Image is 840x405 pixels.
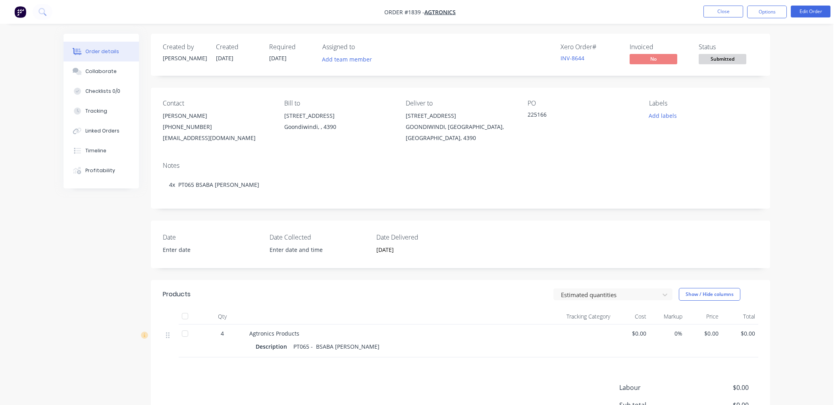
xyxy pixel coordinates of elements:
div: Status [699,43,758,51]
div: Linked Orders [85,127,119,134]
div: Checklists 0/0 [85,88,120,95]
img: Factory [14,6,26,18]
div: PT065 - BSABA [PERSON_NAME] [290,341,383,352]
div: Goondiwindi, , 4390 [284,121,393,132]
div: Contact [163,100,272,107]
div: [STREET_ADDRESS] [284,110,393,121]
span: Submitted [699,54,746,64]
span: Order #1839 - [384,8,424,16]
input: Enter date [157,244,256,256]
div: Deliver to [406,100,514,107]
div: Timeline [85,147,106,154]
a: Agtronics [424,8,456,16]
span: $0.00 [689,329,719,338]
div: Invoiced [630,43,689,51]
div: Order details [85,48,119,55]
button: Timeline [64,141,139,161]
div: Labels [649,100,758,107]
button: Edit Order [791,6,830,17]
button: Linked Orders [64,121,139,141]
button: Collaborate [64,61,139,81]
span: $0.00 [725,329,755,338]
div: Tracking [85,107,107,115]
div: Cost [613,309,649,324]
button: Add team member [318,54,376,65]
span: 4 [221,329,224,338]
div: Qty [198,309,246,324]
input: Enter date [371,244,470,256]
label: Date [163,232,262,242]
div: Bill to [284,100,393,107]
input: Enter date and time [264,244,363,256]
span: Agtronics Products [249,330,299,337]
div: [PHONE_NUMBER] [163,121,272,132]
div: [PERSON_NAME] [163,54,206,62]
span: [DATE] [216,54,233,62]
div: [STREET_ADDRESS] [406,110,514,121]
a: INV-8644 [561,54,584,62]
button: Submitted [699,54,746,66]
span: 0% [653,329,682,338]
div: Notes [163,162,758,169]
button: Options [747,6,787,18]
span: $0.00 [690,383,748,392]
div: PO [528,100,636,107]
div: Price [686,309,722,324]
span: $0.00 [617,329,646,338]
span: Labour [619,383,690,392]
button: Add team member [322,54,376,65]
button: Close [703,6,743,17]
button: Tracking [64,101,139,121]
span: [DATE] [269,54,287,62]
label: Date Collected [270,232,369,242]
div: [PERSON_NAME][PHONE_NUMBER][EMAIL_ADDRESS][DOMAIN_NAME] [163,110,272,144]
div: [EMAIL_ADDRESS][DOMAIN_NAME] [163,132,272,144]
div: Markup [649,309,686,324]
div: Assigned to [322,43,402,51]
div: Profitability [85,167,115,174]
div: [PERSON_NAME] [163,110,272,121]
button: Show / Hide columns [679,288,740,301]
label: Date Delivered [376,232,476,242]
div: 225166 [528,110,627,121]
button: Order details [64,42,139,61]
div: Total [722,309,758,324]
button: Checklists 0/0 [64,81,139,101]
div: [STREET_ADDRESS]Goondiwindi, , 4390 [284,110,393,136]
div: [STREET_ADDRESS]GOONDIWINDI, [GEOGRAPHIC_DATA], [GEOGRAPHIC_DATA], 4390 [406,110,514,144]
div: GOONDIWINDI, [GEOGRAPHIC_DATA], [GEOGRAPHIC_DATA], 4390 [406,121,514,144]
div: Description [256,341,290,352]
div: Required [269,43,313,51]
div: 4x PT065 BSABA [PERSON_NAME] [163,173,758,197]
button: Add labels [645,110,681,121]
button: Profitability [64,161,139,180]
div: Collaborate [85,68,117,75]
div: Created by [163,43,206,51]
div: Tracking Category [524,309,613,324]
span: No [630,54,677,64]
div: Xero Order # [561,43,620,51]
div: Products [163,290,191,299]
div: Created [216,43,260,51]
